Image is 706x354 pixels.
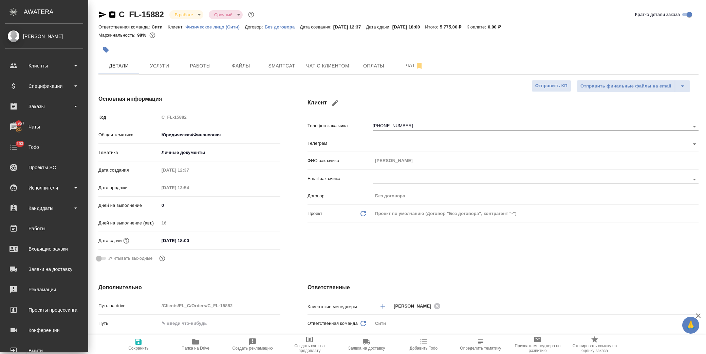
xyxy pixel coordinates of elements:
p: [DATE] 12:37 [333,24,366,29]
input: ✎ Введи что-нибудь [159,200,280,210]
input: Пустое поле [159,183,219,193]
span: Сохранить [128,346,149,351]
button: Open [690,122,699,131]
p: Дата сдачи [98,237,122,244]
p: Телеграм [308,140,373,147]
div: Юридическая/Финансовая [159,129,280,141]
input: Пустое поле [159,218,280,228]
button: Определить тематику [452,335,509,354]
span: Услуги [143,62,176,70]
input: ✎ Введи что-нибудь [159,318,280,328]
span: [PERSON_NAME] [394,303,435,310]
span: 15957 [9,120,29,127]
button: 🙏 [682,317,699,334]
p: Сити [152,24,168,29]
p: Договор [308,193,373,199]
span: Работы [184,62,217,70]
input: Пустое поле [159,112,280,122]
span: Призвать менеджера по развитию [513,343,562,353]
span: Файлы [225,62,257,70]
input: ✎ Введи что-нибудь [159,236,219,245]
p: Проект [308,210,322,217]
p: 5 775,00 ₽ [440,24,467,29]
p: [DATE] 18:00 [392,24,425,29]
div: В работе [209,10,243,19]
div: Проекты процессинга [5,305,83,315]
div: AWATERA [24,5,88,19]
p: Общая тематика [98,132,159,138]
div: Личные документы [159,147,280,158]
a: 15957Чаты [2,118,87,135]
span: Заявка на доставку [348,346,385,351]
svg: Отписаться [415,62,423,70]
a: Работы [2,220,87,237]
a: Без договора [265,24,300,29]
p: Дата сдачи: [366,24,392,29]
div: Исполнители [5,183,83,193]
a: Проекты SC [2,159,87,176]
p: Путь [98,320,159,327]
button: Если добавить услуги и заполнить их объемом, то дата рассчитается автоматически [122,236,131,245]
button: Папка на Drive [167,335,224,354]
input: Пустое поле [373,191,699,201]
span: Отправить КП [535,82,568,90]
p: Код [98,114,159,121]
button: Скопировать ссылку для ЯМессенджера [98,11,107,19]
button: Добавить Todo [395,335,452,354]
p: Дата продажи [98,184,159,191]
p: Email заказчика [308,175,373,182]
div: Входящие заявки [5,244,83,254]
button: Open [690,175,699,184]
p: Физическое лицо (Сити) [185,24,245,29]
span: Чат [398,61,431,70]
div: split button [577,80,690,92]
span: Создать рекламацию [233,346,273,351]
a: Входящие заявки [2,240,87,257]
button: Сохранить [110,335,167,354]
a: C_FL-15882 [119,10,164,19]
button: Open [695,306,696,307]
button: Скопировать ссылку [108,11,116,19]
a: Рекламации [2,281,87,298]
button: Добавить тэг [98,42,113,57]
button: Отправить финальные файлы на email [577,80,675,92]
div: Клиенты [5,61,83,71]
p: Дата создания [98,167,159,174]
div: Заказы [5,101,83,112]
div: Сити [373,318,699,329]
div: Конференции [5,325,83,335]
button: Заявка на доставку [338,335,395,354]
h4: Ответственные [308,283,699,292]
button: В работе [173,12,195,18]
div: Кандидаты [5,203,83,213]
div: Проекты SC [5,162,83,173]
div: [PERSON_NAME] [5,33,83,40]
p: Дней на выполнение [98,202,159,209]
button: Доп статусы указывают на важность/срочность заказа [247,10,256,19]
p: Маржинальность: [98,33,137,38]
h4: Дополнительно [98,283,280,292]
input: Пустое поле [373,156,699,165]
div: Todo [5,142,83,152]
div: [PERSON_NAME] [394,302,443,310]
p: Дата создания: [300,24,333,29]
p: Клиентские менеджеры [308,303,373,310]
h4: Основная информация [98,95,280,103]
button: 100.00 RUB; [148,31,157,40]
div: Проект по умолчанию (Договор "Без договора", контрагент "-") [373,208,699,219]
span: 🙏 [685,318,696,332]
button: Создать рекламацию [224,335,281,354]
p: Ответственная команда: [98,24,152,29]
a: Конференции [2,322,87,339]
p: Договор: [245,24,265,29]
p: Тематика [98,149,159,156]
span: Учитывать выходные [108,255,153,262]
span: Определить тематику [460,346,501,351]
div: Чаты [5,122,83,132]
button: Призвать менеджера по развитию [509,335,566,354]
div: Спецификации [5,81,83,91]
span: Оплаты [357,62,390,70]
a: Заявки на доставку [2,261,87,278]
p: Ответственная команда [308,320,358,327]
